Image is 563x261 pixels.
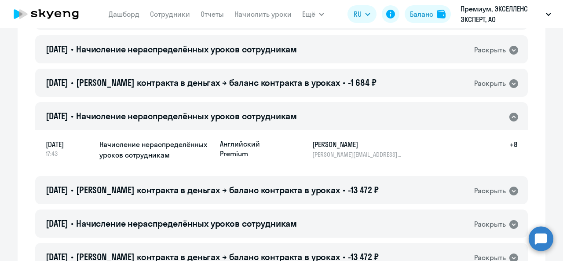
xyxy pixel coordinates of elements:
[201,10,224,18] a: Отчеты
[46,139,92,150] span: [DATE]
[76,184,340,195] span: [PERSON_NAME] контракта в деньгах → баланс контракта в уроках
[302,9,315,19] span: Ещё
[46,218,68,229] span: [DATE]
[71,218,73,229] span: •
[46,77,68,88] span: [DATE]
[343,184,345,195] span: •
[220,139,286,158] p: Английский Premium
[109,10,139,18] a: Дашборд
[405,5,451,23] button: Балансbalance
[76,218,297,229] span: Начисление нераспределённых уроков сотрудникам
[474,185,506,196] div: Раскрыть
[71,77,73,88] span: •
[46,150,92,158] span: 17:43
[71,44,73,55] span: •
[354,9,362,19] span: RU
[456,4,556,25] button: Премиум, ЭКСЕЛЛЕНС ЭКСПЕРТ, АО
[489,139,517,158] h5: +8
[437,10,446,18] img: balance
[348,184,379,195] span: -13 472 ₽
[71,184,73,195] span: •
[348,77,377,88] span: -1 684 ₽
[234,10,292,18] a: Начислить уроки
[71,110,73,121] span: •
[410,9,433,19] div: Баланс
[76,44,297,55] span: Начисление нераспределённых уроков сотрудникам
[343,77,345,88] span: •
[461,4,542,25] p: Премиум, ЭКСЕЛЛЕНС ЭКСПЕРТ, АО
[312,151,403,158] p: [PERSON_NAME][EMAIL_ADDRESS][DOMAIN_NAME]
[474,78,506,89] div: Раскрыть
[150,10,190,18] a: Сотрудники
[46,184,68,195] span: [DATE]
[474,44,506,55] div: Раскрыть
[347,5,377,23] button: RU
[46,44,68,55] span: [DATE]
[302,5,324,23] button: Ещё
[46,110,68,121] span: [DATE]
[474,219,506,230] div: Раскрыть
[312,139,403,150] h5: [PERSON_NAME]
[99,139,213,160] h5: Начисление нераспределённых уроков сотрудникам
[76,77,340,88] span: [PERSON_NAME] контракта в деньгах → баланс контракта в уроках
[76,110,297,121] span: Начисление нераспределённых уроков сотрудникам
